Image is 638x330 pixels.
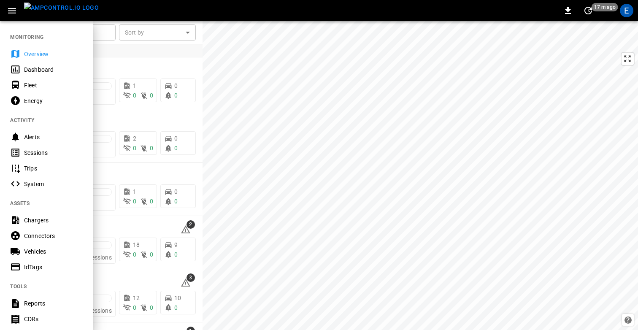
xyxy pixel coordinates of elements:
div: Reports [24,299,83,308]
span: 17 m ago [592,3,618,11]
div: IdTags [24,263,83,271]
div: Fleet [24,81,83,89]
div: Sessions [24,149,83,157]
div: CDRs [24,315,83,323]
div: profile-icon [620,4,633,17]
div: Connectors [24,232,83,240]
div: Alerts [24,133,83,141]
div: Overview [24,50,83,58]
div: Trips [24,164,83,173]
img: ampcontrol.io logo [24,3,99,13]
div: Energy [24,97,83,105]
div: System [24,180,83,188]
div: Chargers [24,216,83,225]
div: Dashboard [24,65,83,74]
div: Vehicles [24,247,83,256]
button: set refresh interval [581,4,595,17]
